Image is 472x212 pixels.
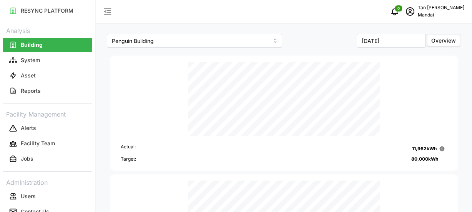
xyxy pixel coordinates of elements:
[3,176,92,187] p: Administration
[21,41,43,49] p: Building
[418,12,464,19] p: Mandai
[418,4,464,12] p: Tan [PERSON_NAME]
[397,6,400,11] span: 0
[3,121,92,136] a: Alerts
[3,69,92,82] button: Asset
[3,83,92,99] a: Reports
[402,4,418,19] button: schedule
[3,3,92,18] a: RESYNC PLATFORM
[3,37,92,53] a: Building
[121,156,136,163] p: Target:
[3,84,92,98] button: Reports
[3,4,92,18] button: RESYNC PLATFORM
[3,137,92,151] button: Facility Team
[3,53,92,68] a: System
[3,189,92,204] a: Users
[412,145,437,153] p: 11,962 kWh
[3,189,92,203] button: Users
[3,151,92,167] a: Jobs
[21,140,55,147] p: Facility Team
[3,53,92,67] button: System
[3,152,92,166] button: Jobs
[21,124,36,132] p: Alerts
[387,4,402,19] button: notifications
[3,25,92,36] p: Analysis
[3,68,92,83] a: Asset
[21,7,73,15] p: RESYNC PLATFORM
[3,108,92,119] p: Facility Management
[3,122,92,135] button: Alerts
[21,192,36,200] p: Users
[21,56,40,64] p: System
[3,38,92,52] button: Building
[21,155,33,163] p: Jobs
[21,87,41,95] p: Reports
[3,136,92,151] a: Facility Team
[21,72,36,79] p: Asset
[411,156,438,163] p: 80,000 kWh
[357,34,426,48] input: Select Month
[431,37,456,44] span: Overview
[121,143,136,154] p: Actual:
